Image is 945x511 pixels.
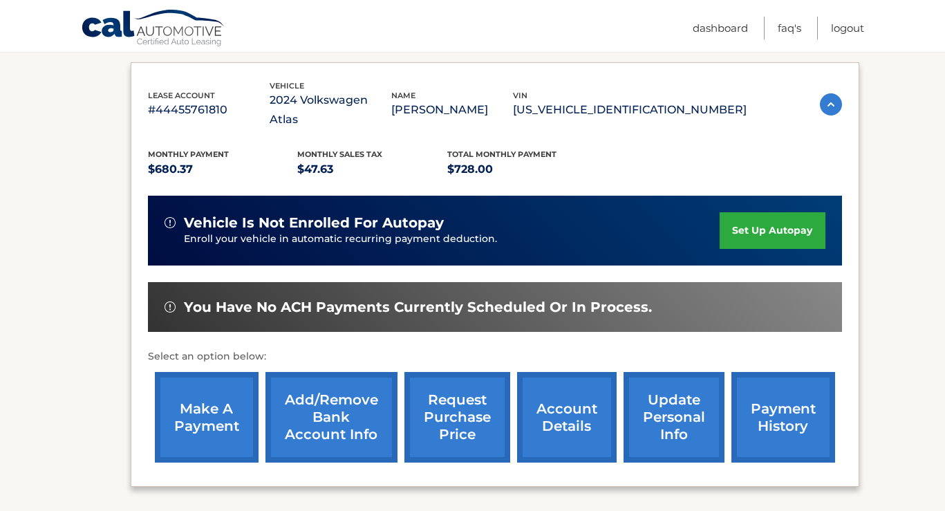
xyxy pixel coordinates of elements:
a: request purchase price [404,372,510,463]
p: [PERSON_NAME] [391,100,513,120]
a: make a payment [155,372,259,463]
a: account details [517,372,617,463]
a: FAQ's [778,17,801,39]
p: Select an option below: [148,349,842,365]
a: Cal Automotive [81,9,226,49]
a: Logout [831,17,864,39]
img: alert-white.svg [165,217,176,228]
span: vehicle [270,81,304,91]
a: update personal info [624,372,724,463]
span: Total Monthly Payment [447,149,556,159]
p: $680.37 [148,160,298,179]
img: alert-white.svg [165,301,176,313]
p: $47.63 [297,160,447,179]
span: Monthly Payment [148,149,229,159]
p: 2024 Volkswagen Atlas [270,91,391,129]
span: name [391,91,415,100]
span: Monthly sales Tax [297,149,382,159]
a: Dashboard [693,17,748,39]
span: lease account [148,91,215,100]
a: set up autopay [720,212,825,249]
span: You have no ACH payments currently scheduled or in process. [184,299,652,316]
p: #44455761810 [148,100,270,120]
p: [US_VEHICLE_IDENTIFICATION_NUMBER] [513,100,747,120]
p: $728.00 [447,160,597,179]
img: accordion-active.svg [820,93,842,115]
a: payment history [731,372,835,463]
span: vehicle is not enrolled for autopay [184,214,444,232]
span: vin [513,91,527,100]
p: Enroll your vehicle in automatic recurring payment deduction. [184,232,720,247]
a: Add/Remove bank account info [265,372,397,463]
